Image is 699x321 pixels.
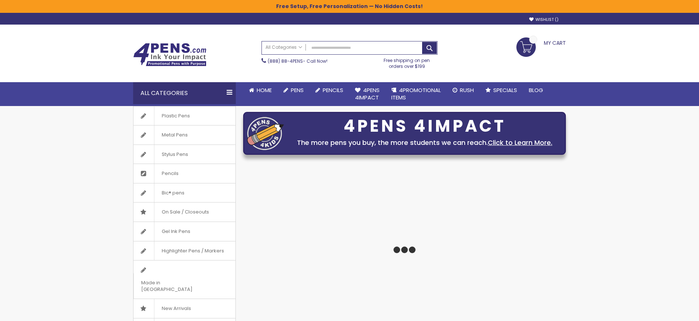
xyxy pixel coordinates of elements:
span: Specials [493,86,517,94]
span: All Categories [266,44,302,50]
a: 4Pens4impact [349,82,385,106]
a: Made in [GEOGRAPHIC_DATA] [133,260,235,299]
a: All Categories [262,41,306,54]
span: Pencils [323,86,343,94]
a: Pencils [310,82,349,98]
span: 4PROMOTIONAL ITEMS [391,86,441,101]
span: Metal Pens [154,125,195,145]
a: Wishlist [529,17,559,22]
div: The more pens you buy, the more students we can reach. [288,138,562,148]
div: All Categories [133,82,236,104]
a: Pencils [133,164,235,183]
img: four_pen_logo.png [247,117,284,150]
a: New Arrivals [133,299,235,318]
a: Stylus Pens [133,145,235,164]
a: (888) 88-4PENS [268,58,303,64]
span: Blog [529,86,543,94]
a: Click to Learn More. [488,138,552,147]
span: 4Pens 4impact [355,86,380,101]
span: New Arrivals [154,299,198,318]
span: Home [257,86,272,94]
a: Blog [523,82,549,98]
a: Bic® pens [133,183,235,203]
a: Home [243,82,278,98]
a: Pens [278,82,310,98]
a: Plastic Pens [133,106,235,125]
span: On Sale / Closeouts [154,203,216,222]
span: - Call Now! [268,58,327,64]
a: Highlighter Pens / Markers [133,241,235,260]
span: Plastic Pens [154,106,197,125]
a: Rush [447,82,480,98]
span: Pencils [154,164,186,183]
div: 4PENS 4IMPACT [288,118,562,134]
a: Gel Ink Pens [133,222,235,241]
a: Metal Pens [133,125,235,145]
span: Highlighter Pens / Markers [154,241,231,260]
a: 4PROMOTIONALITEMS [385,82,447,106]
span: Rush [460,86,474,94]
a: Specials [480,82,523,98]
span: Made in [GEOGRAPHIC_DATA] [133,273,217,299]
span: Stylus Pens [154,145,195,164]
span: Gel Ink Pens [154,222,198,241]
span: Pens [291,86,304,94]
span: Bic® pens [154,183,192,203]
img: 4Pens Custom Pens and Promotional Products [133,43,206,66]
div: Free shipping on pen orders over $199 [376,55,438,69]
a: On Sale / Closeouts [133,203,235,222]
